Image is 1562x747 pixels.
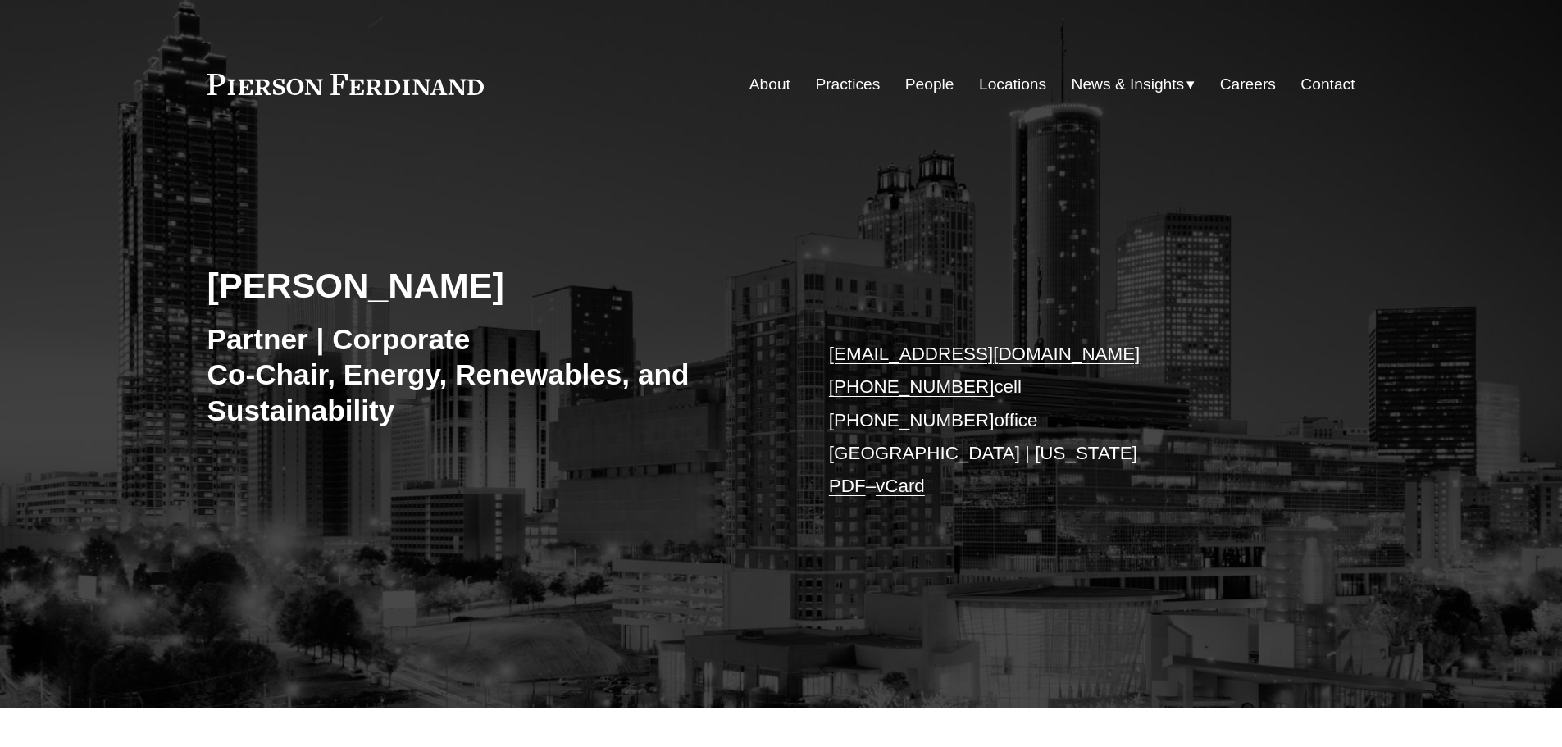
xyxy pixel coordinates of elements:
[1072,69,1195,100] a: folder dropdown
[905,69,954,100] a: People
[829,476,866,496] a: PDF
[1300,69,1355,100] a: Contact
[749,69,790,100] a: About
[876,476,925,496] a: vCard
[1220,69,1276,100] a: Careers
[829,376,995,397] a: [PHONE_NUMBER]
[979,69,1046,100] a: Locations
[829,338,1307,503] p: cell office [GEOGRAPHIC_DATA] | [US_STATE] –
[829,410,995,430] a: [PHONE_NUMBER]
[815,69,880,100] a: Practices
[207,321,781,429] h3: Partner | Corporate Co-Chair, Energy, Renewables, and Sustainability
[1072,71,1185,99] span: News & Insights
[829,344,1140,364] a: [EMAIL_ADDRESS][DOMAIN_NAME]
[207,264,781,307] h2: [PERSON_NAME]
